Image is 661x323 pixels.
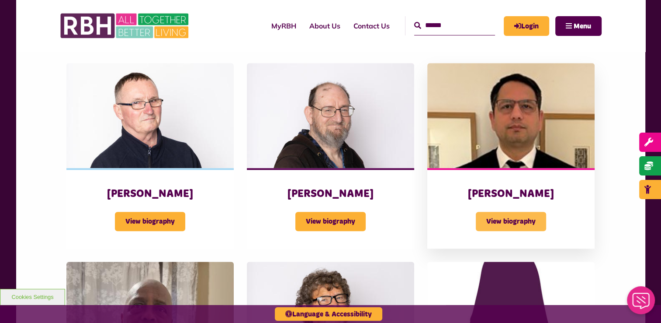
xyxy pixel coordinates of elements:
img: Andy Butterworth [66,63,234,168]
a: About Us [303,14,347,38]
span: View biography [476,212,546,231]
a: [PERSON_NAME] View biography [66,63,234,249]
h3: [PERSON_NAME] [264,187,397,201]
a: MyRBH [265,14,303,38]
span: Menu [574,23,591,30]
a: [PERSON_NAME] View biography [427,63,595,249]
a: Contact Us [347,14,396,38]
h3: [PERSON_NAME] [84,187,216,201]
a: [PERSON_NAME] View biography [247,63,414,249]
button: Language & Accessibility [275,307,382,321]
input: Search [414,16,495,35]
span: View biography [295,212,366,231]
h3: [PERSON_NAME] [445,187,577,201]
button: Navigation [555,16,602,36]
span: View biography [115,212,185,231]
iframe: Netcall Web Assistant for live chat [622,284,661,323]
img: RBH [60,9,191,43]
img: Hussain, Atif [427,63,595,168]
img: Bernard Cass [247,63,414,168]
a: MyRBH [504,16,549,36]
